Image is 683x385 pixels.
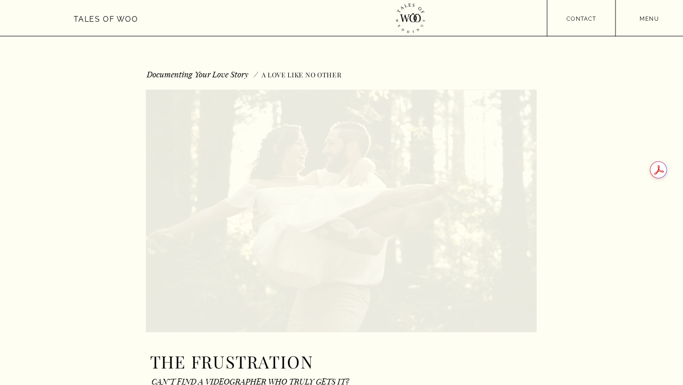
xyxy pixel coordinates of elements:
[261,71,356,77] h3: A Love like no other
[616,14,683,21] a: menu
[253,69,259,77] div: /
[150,352,317,371] h1: THE FRUSTRATION
[146,69,250,77] h1: Documenting Your Love Story
[74,13,139,24] a: Tales of Woo
[547,14,616,21] a: contact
